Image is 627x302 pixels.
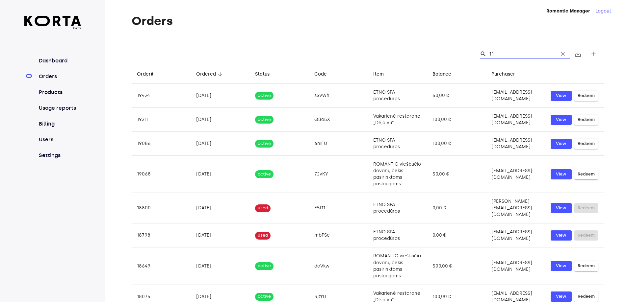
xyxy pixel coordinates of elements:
[486,156,545,193] td: [EMAIL_ADDRESS][DOMAIN_NAME]
[427,223,486,247] td: 0,00 €
[24,16,81,26] img: Korta
[368,193,427,223] td: ETNO SPA procedūros
[255,171,274,177] span: active
[196,70,224,78] span: Ordered
[546,8,590,14] strong: Romantic Manager
[309,132,368,156] td: 6niFU
[578,140,595,148] span: Redeem
[132,247,191,285] td: 18649
[137,70,153,78] div: Order#
[480,51,486,57] span: Search
[486,132,545,156] td: [EMAIL_ADDRESS][DOMAIN_NAME]
[191,193,250,223] td: [DATE]
[551,91,572,101] button: View
[551,230,572,241] button: View
[255,93,274,99] span: active
[368,108,427,132] td: Vakarienė restorane „Déjà vu“
[574,139,598,149] button: Redeem
[38,151,81,159] a: Settings
[578,92,595,100] span: Redeem
[368,84,427,108] td: ETNO SPA procedūros
[560,51,566,57] span: clear
[551,169,572,179] button: View
[373,70,392,78] span: Item
[314,70,335,78] span: Code
[491,70,524,78] span: Purchaser
[489,49,553,59] input: Search
[191,156,250,193] td: [DATE]
[551,261,572,271] button: View
[38,120,81,128] a: Billing
[427,156,486,193] td: 50,00 €
[38,136,81,144] a: Users
[137,70,162,78] span: Order#
[38,57,81,65] a: Dashboard
[554,116,568,124] span: View
[309,247,368,285] td: doVkw
[255,263,274,269] span: active
[570,46,586,62] button: Export
[578,293,595,300] span: Redeem
[486,223,545,247] td: [EMAIL_ADDRESS][DOMAIN_NAME]
[574,91,598,101] button: Redeem
[554,140,568,148] span: View
[191,84,250,108] td: [DATE]
[578,116,595,124] span: Redeem
[432,70,460,78] span: Balance
[132,14,604,28] h1: Orders
[255,293,274,300] span: active
[196,70,216,78] div: Ordered
[427,193,486,223] td: 0,00 €
[595,8,611,14] button: Logout
[578,262,595,270] span: Redeem
[132,193,191,223] td: 18800
[432,70,451,78] div: Balance
[554,171,568,178] span: View
[554,232,568,239] span: View
[427,247,486,285] td: 500,00 €
[309,84,368,108] td: sSVWh
[486,247,545,285] td: [EMAIL_ADDRESS][DOMAIN_NAME]
[314,70,327,78] div: Code
[255,117,274,123] span: active
[551,291,572,302] button: View
[132,132,191,156] td: 19086
[574,291,598,302] button: Redeem
[132,223,191,247] td: 18798
[255,70,270,78] div: Status
[373,70,384,78] div: Item
[368,132,427,156] td: ETNO SPA procedūros
[255,205,271,211] span: used
[255,70,278,78] span: Status
[578,171,595,178] span: Redeem
[427,132,486,156] td: 100,00 €
[551,203,572,213] button: View
[551,115,572,125] button: View
[554,204,568,212] span: View
[486,108,545,132] td: [EMAIL_ADDRESS][DOMAIN_NAME]
[38,88,81,96] a: Products
[368,223,427,247] td: ETNO SPA procedūros
[556,47,570,61] button: Clear Search
[132,84,191,108] td: 19424
[309,156,368,193] td: 7JvKY
[574,169,598,179] button: Redeem
[132,156,191,193] td: 19068
[255,232,271,239] span: used
[368,156,427,193] td: ROMANTIC viešbučio dovanų čekis pasirinktoms paslaugoms
[590,50,598,58] span: add
[586,46,602,62] button: Create new gift card
[191,223,250,247] td: [DATE]
[38,104,81,112] a: Usage reports
[255,141,274,147] span: active
[309,108,368,132] td: QBo5X
[191,247,250,285] td: [DATE]
[24,26,81,31] span: beta
[217,71,223,77] span: arrow_downward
